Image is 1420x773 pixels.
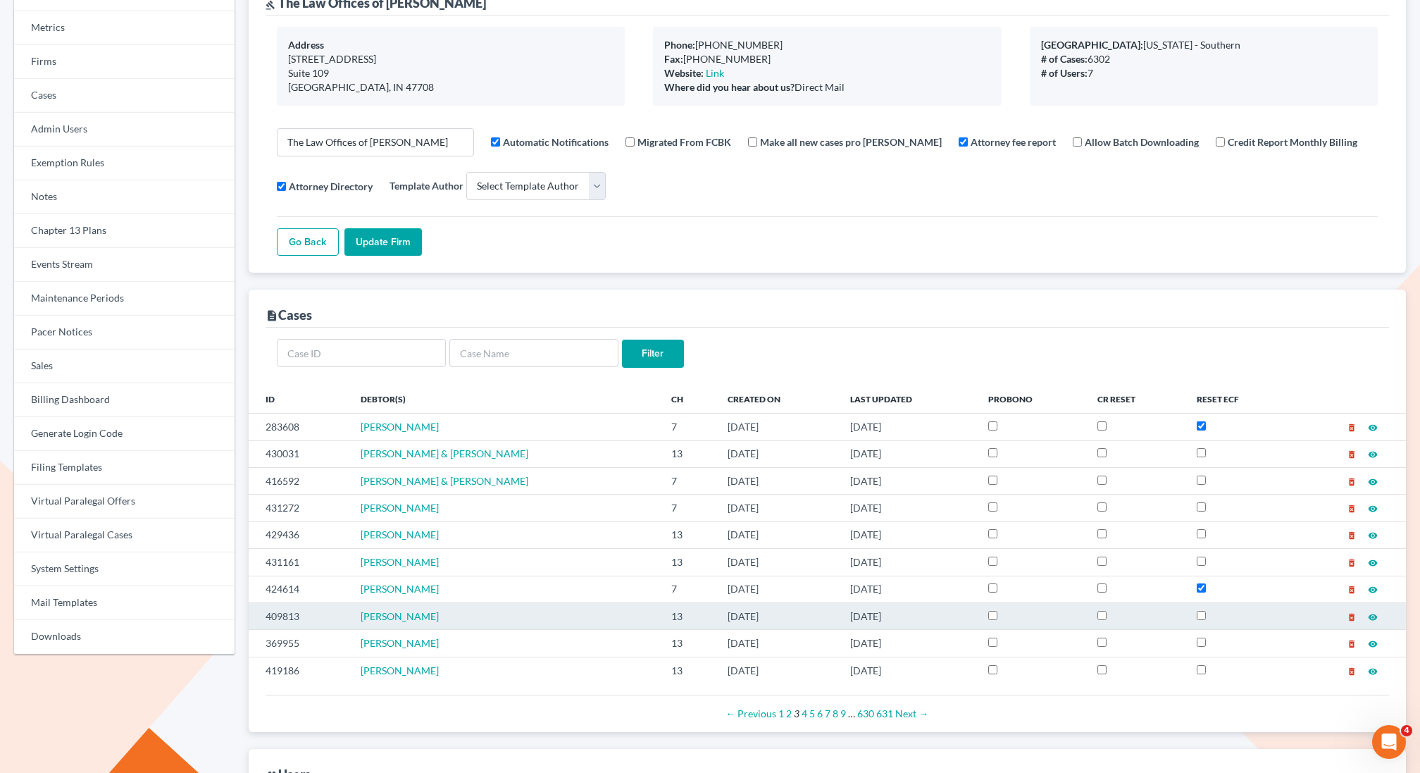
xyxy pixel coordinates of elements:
[1347,477,1357,487] i: delete_forever
[716,495,840,521] td: [DATE]
[660,657,716,684] td: 13
[1368,450,1378,459] i: visibility
[839,440,977,467] td: [DATE]
[361,475,528,487] a: [PERSON_NAME] & [PERSON_NAME]
[1041,67,1088,79] b: # of Users:
[266,307,312,323] div: Cases
[1368,528,1378,540] a: visibility
[361,421,439,433] span: [PERSON_NAME]
[390,178,463,193] label: Template Author
[716,630,840,657] td: [DATE]
[1041,52,1366,66] div: 6302
[361,610,439,622] a: [PERSON_NAME]
[1372,725,1406,759] iframe: Intercom live chat
[1347,667,1357,676] i: delete_forever
[1347,639,1357,649] i: delete_forever
[361,637,439,649] a: [PERSON_NAME]
[1368,504,1378,514] i: visibility
[1185,385,1291,413] th: Reset ECF
[716,657,840,684] td: [DATE]
[361,664,439,676] a: [PERSON_NAME]
[778,707,784,719] a: Page 1
[14,552,235,586] a: System Settings
[1368,637,1378,649] a: visibility
[249,385,350,413] th: ID
[637,135,731,149] label: Migrated From FCBK
[1368,421,1378,433] a: visibility
[249,467,350,494] td: 416592
[1347,502,1357,514] a: delete_forever
[1368,610,1378,622] a: visibility
[249,495,350,521] td: 431272
[361,556,439,568] span: [PERSON_NAME]
[1401,725,1412,736] span: 4
[664,67,704,79] b: Website:
[1368,531,1378,540] i: visibility
[14,519,235,552] a: Virtual Paralegal Cases
[716,414,840,440] td: [DATE]
[1368,558,1378,568] i: visibility
[1347,664,1357,676] a: delete_forever
[249,657,350,684] td: 419186
[1086,385,1185,413] th: CR Reset
[361,502,439,514] a: [PERSON_NAME]
[664,52,990,66] div: [PHONE_NUMBER]
[14,214,235,248] a: Chapter 13 Plans
[664,38,990,52] div: [PHONE_NUMBER]
[1347,475,1357,487] a: delete_forever
[1368,423,1378,433] i: visibility
[1368,502,1378,514] a: visibility
[14,11,235,45] a: Metrics
[660,576,716,602] td: 7
[14,383,235,417] a: Billing Dashboard
[249,576,350,602] td: 424614
[1368,447,1378,459] a: visibility
[1368,612,1378,622] i: visibility
[1347,450,1357,459] i: delete_forever
[1228,135,1357,149] label: Credit Report Monthly Billing
[839,576,977,602] td: [DATE]
[249,630,350,657] td: 369955
[660,521,716,548] td: 13
[361,528,439,540] a: [PERSON_NAME]
[839,602,977,629] td: [DATE]
[288,66,614,80] div: Suite 109
[786,707,792,719] a: Page 2
[14,248,235,282] a: Events Stream
[277,228,339,256] a: Go Back
[660,602,716,629] td: 13
[1368,664,1378,676] a: visibility
[1347,528,1357,540] a: delete_forever
[848,707,855,719] span: …
[249,602,350,629] td: 409813
[1347,423,1357,433] i: delete_forever
[1347,610,1357,622] a: delete_forever
[660,385,716,413] th: Ch
[1085,135,1199,149] label: Allow Batch Downloading
[660,467,716,494] td: 7
[660,495,716,521] td: 7
[1347,504,1357,514] i: delete_forever
[1041,39,1143,51] b: [GEOGRAPHIC_DATA]:
[1347,583,1357,595] a: delete_forever
[839,657,977,684] td: [DATE]
[14,147,235,180] a: Exemption Rules
[249,414,350,440] td: 283608
[716,467,840,494] td: [DATE]
[14,45,235,79] a: Firms
[1347,421,1357,433] a: delete_forever
[361,447,528,459] span: [PERSON_NAME] & [PERSON_NAME]
[1347,531,1357,540] i: delete_forever
[664,39,695,51] b: Phone:
[1368,639,1378,649] i: visibility
[716,385,840,413] th: Created On
[14,79,235,113] a: Cases
[817,707,823,719] a: Page 6
[839,630,977,657] td: [DATE]
[839,467,977,494] td: [DATE]
[1041,38,1366,52] div: [US_STATE] - Southern
[14,180,235,214] a: Notes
